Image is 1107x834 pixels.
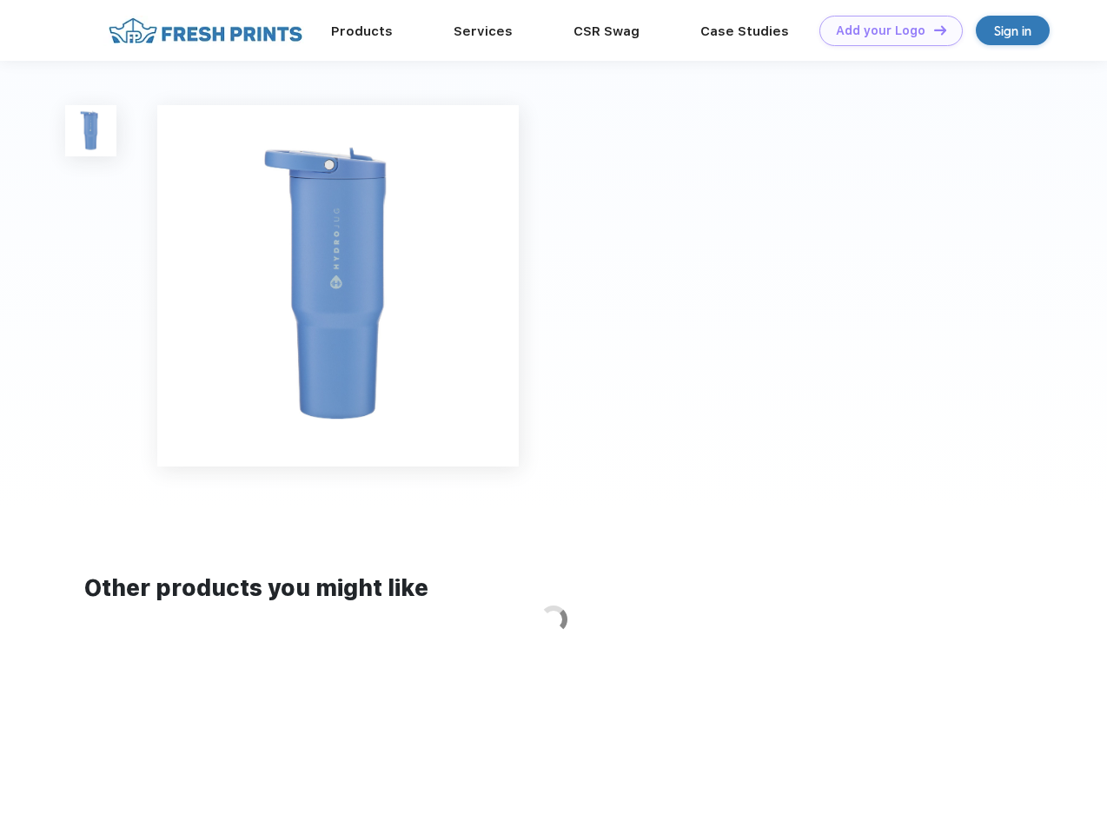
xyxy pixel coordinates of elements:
img: DT [934,25,946,35]
a: Sign in [976,16,1050,45]
a: Products [331,23,393,39]
div: Sign in [994,21,1031,41]
div: Other products you might like [84,572,1022,606]
div: Add your Logo [836,23,925,38]
img: fo%20logo%202.webp [103,16,308,46]
img: func=resize&h=640 [157,105,519,467]
img: func=resize&h=100 [65,105,116,156]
